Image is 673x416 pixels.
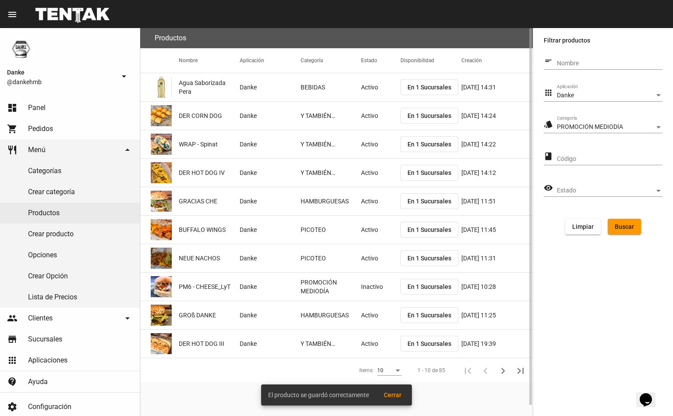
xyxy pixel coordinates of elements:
div: 1 - 10 de 85 [418,366,445,375]
button: En 1 Sucursales [400,336,458,352]
mat-cell: Y TAMBIÉN… [301,330,361,358]
mat-cell: BEBIDAS [301,73,361,101]
span: DER CORN DOG [179,111,222,120]
mat-cell: [DATE] 19:39 [461,330,533,358]
mat-icon: apps [544,88,553,98]
mat-cell: PROMOCIÓN MEDIODÍA [301,273,361,301]
mat-icon: short_text [544,56,553,66]
img: ce274695-1ce7-40c2-b596-26e3d80ba656.png [151,248,172,269]
mat-cell: Activo [361,159,400,187]
span: @dankehmb [7,78,115,86]
mat-icon: class [544,151,553,162]
button: En 1 Sucursales [400,136,458,152]
span: Panel [28,103,46,112]
span: PROMOCIÓN MEDIODÍA [557,123,623,130]
span: NEUE NACHOS [179,254,220,263]
mat-icon: menu [7,9,18,20]
img: f44e3677-93e0-45e7-9b22-8afb0cb9c0b5.png [151,191,172,212]
span: Agua Saborizada Pera [179,78,240,96]
mat-icon: arrow_drop_down [119,71,129,82]
button: En 1 Sucursales [400,250,458,266]
mat-cell: Danke [240,244,301,272]
button: En 1 Sucursales [400,108,458,124]
mat-cell: Danke [240,330,301,358]
span: BUFFALO WINGS [179,225,226,234]
button: Anterior [477,362,494,379]
mat-cell: Danke [240,130,301,158]
mat-cell: [DATE] 14:12 [461,159,533,187]
label: Filtrar productos [544,35,662,46]
img: 2101e8c8-98bc-4e4a-b63d-15c93b71735f.png [151,162,172,183]
mat-cell: Y TAMBIÉN… [301,159,361,187]
mat-cell: Activo [361,73,400,101]
span: Danke [7,67,115,78]
span: Clientes [28,314,53,323]
mat-icon: apps [7,355,18,366]
img: 3441f565-b6db-4b42-ad11-33f843c8c403.png [151,219,172,240]
mat-cell: Activo [361,102,400,130]
span: En 1 Sucursales [407,141,451,148]
span: Menú [28,146,46,154]
button: Siguiente [494,362,512,379]
span: En 1 Sucursales [407,84,451,91]
h3: Productos [155,32,186,44]
span: En 1 Sucursales [407,169,451,176]
mat-cell: [DATE] 14:24 [461,102,533,130]
mat-header-cell: Creación [461,48,533,73]
mat-cell: Activo [361,244,400,272]
span: Limpiar [572,223,594,230]
input: Nombre [557,60,662,67]
mat-cell: Activo [361,216,400,244]
button: En 1 Sucursales [400,79,458,95]
mat-cell: Inactivo [361,273,400,301]
mat-cell: [DATE] 11:31 [461,244,533,272]
span: DER HOT DOG IV [179,168,225,177]
img: 1d4517d0-56da-456b-81f5-6111ccf01445.png [7,35,35,63]
mat-icon: contact_support [7,377,18,387]
input: Código [557,156,662,163]
mat-cell: [DATE] 11:25 [461,301,533,329]
span: Aplicaciones [28,356,67,365]
button: Primera [459,362,477,379]
button: En 1 Sucursales [400,279,458,295]
span: GROß DANKE [179,311,216,320]
div: Items: [359,366,374,375]
mat-cell: Danke [240,73,301,101]
mat-cell: Danke [240,102,301,130]
mat-header-cell: Categoría [301,48,361,73]
mat-icon: people [7,313,18,324]
button: Cerrar [377,387,408,403]
mat-header-cell: Nombre [179,48,240,73]
mat-cell: Activo [361,330,400,358]
mat-cell: [DATE] 11:45 [461,216,533,244]
span: WRAP - Spinat [179,140,218,149]
span: En 1 Sucursales [407,283,451,290]
img: d7cd4ccb-e923-436d-94c5-56a0338c840e.png [151,77,172,98]
span: El producto se guardó correctamente [268,391,369,399]
span: Ayuda [28,377,48,386]
mat-cell: Activo [361,187,400,215]
span: 10 [377,367,383,373]
button: En 1 Sucursales [400,222,458,238]
span: En 1 Sucursales [407,312,451,319]
mat-select: Estado [557,187,662,194]
flou-section-header: Productos [140,28,533,48]
button: En 1 Sucursales [400,165,458,181]
mat-select: Categoría [557,124,662,131]
span: En 1 Sucursales [407,340,451,347]
span: En 1 Sucursales [407,112,451,119]
mat-cell: [DATE] 14:22 [461,130,533,158]
mat-icon: shopping_cart [7,124,18,134]
span: DER HOT DOG III [179,339,224,348]
mat-cell: Y TAMBIÉN… [301,130,361,158]
mat-cell: PICOTEO [301,244,361,272]
span: Sucursales [28,335,62,344]
span: Buscar [615,223,634,230]
mat-cell: Danke [240,216,301,244]
iframe: chat widget [636,381,664,407]
mat-icon: dashboard [7,103,18,113]
span: Configuración [28,402,71,411]
mat-icon: store [7,334,18,345]
mat-icon: settings [7,402,18,412]
mat-cell: [DATE] 11:51 [461,187,533,215]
